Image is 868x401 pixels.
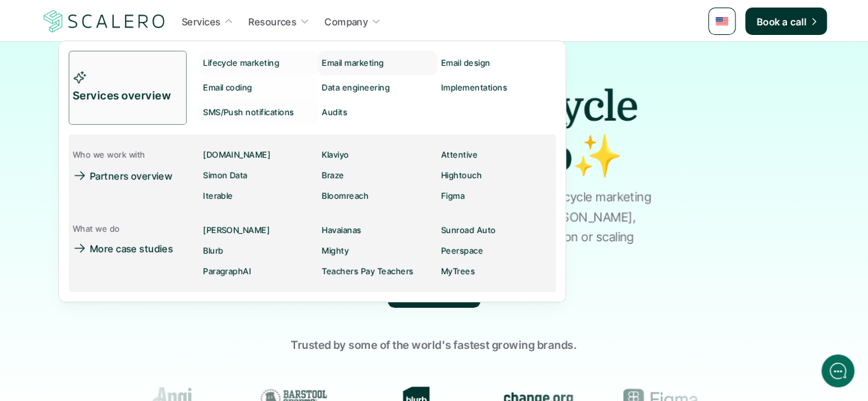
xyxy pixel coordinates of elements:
a: Sunroad Auto [437,220,556,241]
p: Services overview [73,87,174,105]
p: Resources [248,14,296,29]
a: Attentive [437,145,556,165]
p: MyTrees [441,267,475,276]
p: Blurb [203,246,223,256]
a: Braze [318,165,436,186]
p: Partners overview [90,169,172,183]
p: Email design [441,58,491,68]
p: Havaianas [322,226,361,235]
a: Services overview [69,51,187,125]
a: Iterable [199,186,318,206]
p: Lifecycle marketing [203,58,279,68]
iframe: gist-messenger-bubble-iframe [821,354,854,387]
p: Book a call [756,14,806,29]
p: Iterable [203,191,233,201]
a: Bloomreach [318,186,436,206]
a: Audits [318,100,429,125]
p: Who we work with [73,150,145,160]
a: Figma [437,186,556,206]
p: Teachers Pay Teachers [322,267,413,276]
p: Services [182,14,220,29]
a: Scalero company logo [41,9,167,34]
p: Sunroad Auto [441,226,496,235]
a: Email coding [199,75,318,100]
p: [PERSON_NAME] [203,226,270,235]
p: What we do [73,224,120,234]
p: Data engineering [322,83,390,93]
a: Simon Data [199,165,318,186]
a: Implementations [437,75,556,100]
a: Mighty [318,241,436,261]
p: Simon Data [203,171,248,180]
p: Email coding [203,83,253,93]
p: Bloomreach [322,191,368,201]
a: Data engineering [318,75,436,100]
p: Attentive [441,150,478,160]
p: Braze [322,171,344,180]
p: SMS/Push notifications [203,108,294,117]
p: Mighty [322,246,349,256]
span: We run on Gist [115,313,174,321]
a: Peerspace [437,241,556,261]
p: Email marketing [322,58,384,68]
p: From strategy to execution, we bring deep expertise in top lifecycle marketing platforms—[DOMAIN_... [211,188,657,267]
p: ParagraphAI [203,267,251,276]
a: [DOMAIN_NAME] [199,145,318,165]
a: SMS/Push notifications [199,100,318,125]
p: [DOMAIN_NAME] [203,150,270,160]
a: Lifecycle marketing [199,51,318,75]
img: Scalero company logo [41,8,167,34]
a: Teachers Pay Teachers [318,261,436,282]
a: Book a call [745,8,827,35]
p: More case studies [90,241,173,256]
a: [PERSON_NAME] [199,220,318,241]
a: More case studies [69,238,187,258]
p: Audits [322,108,347,117]
a: Klaviyo [318,145,436,165]
p: Implementations [441,83,507,93]
a: Blurb [199,241,318,261]
a: Email design [437,51,556,75]
p: Peerspace [441,246,483,256]
a: Partners overview [69,165,182,186]
button: New conversation [11,88,263,117]
a: Havaianas [318,220,436,241]
a: MyTrees [437,261,556,282]
span: New conversation [89,97,165,108]
a: Hightouch [437,165,556,186]
p: Hightouch [441,171,482,180]
p: Figma [441,191,465,201]
p: Company [325,14,368,29]
p: Klaviyo [322,150,349,160]
a: ParagraphAI [199,261,318,282]
a: Email marketing [318,51,436,75]
h1: The premier lifecycle marketing studio✨ [194,82,675,181]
